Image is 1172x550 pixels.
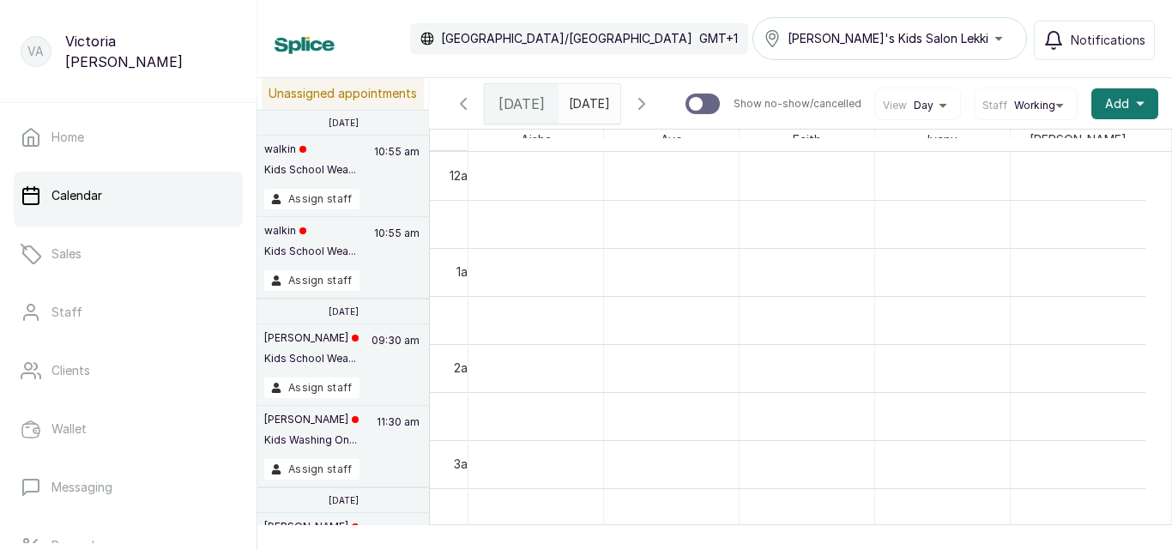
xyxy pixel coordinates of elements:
[1071,32,1145,49] span: Notifications
[369,331,422,378] p: 09:30 am
[264,142,356,156] p: walkin
[374,413,422,459] p: 11:30 am
[264,331,359,345] p: [PERSON_NAME]
[51,129,84,146] p: Home
[51,420,87,438] p: Wallet
[264,459,359,480] button: Assign staff
[264,413,359,426] p: [PERSON_NAME]
[752,17,1027,60] button: [PERSON_NAME]'s Kids Salon Lekki
[450,360,480,377] div: 2am
[14,347,243,395] a: Clients
[51,304,82,321] p: Staff
[924,130,961,150] span: Iyanu
[883,99,907,112] span: View
[517,130,555,150] span: Aisha
[657,130,686,150] span: Ayo
[1034,21,1155,60] button: Notifications
[14,405,243,453] a: Wallet
[264,433,359,447] p: Kids Washing On...
[14,463,243,511] a: Messaging
[264,520,359,534] p: [PERSON_NAME]
[329,495,359,505] p: [DATE]
[329,118,359,128] p: [DATE]
[51,245,82,263] p: Sales
[329,306,359,317] p: [DATE]
[734,97,861,111] p: Show no-show/cancelled
[264,163,356,177] p: Kids School Wea...
[1014,99,1055,112] span: Working
[51,187,102,204] p: Calendar
[446,167,480,184] div: 12am
[450,456,480,473] div: 3am
[441,30,692,47] p: [GEOGRAPHIC_DATA]/[GEOGRAPHIC_DATA]
[982,99,1070,112] button: StaffWorking
[14,288,243,336] a: Staff
[1105,95,1129,112] span: Add
[264,270,359,291] button: Assign staff
[264,245,356,258] p: Kids School Wea...
[372,224,422,270] p: 10:55 am
[498,94,545,114] span: [DATE]
[14,113,243,161] a: Home
[597,94,609,106] svg: calendar
[788,30,988,47] span: [PERSON_NAME]'s Kids Salon Lekki
[51,479,112,496] p: Messaging
[14,172,243,220] a: Calendar
[372,142,422,189] p: 10:55 am
[914,99,933,112] span: Day
[65,31,236,72] p: Victoria [PERSON_NAME]
[14,230,243,278] a: Sales
[453,263,480,281] div: 1am
[982,99,1007,112] span: Staff
[699,30,738,47] p: GMT+1
[485,84,559,124] div: [DATE]
[1026,130,1130,150] span: [PERSON_NAME]
[262,78,424,109] p: Unassigned appointments
[264,378,359,398] button: Assign staff
[883,99,953,112] button: ViewDay
[559,85,587,114] input: Select date
[51,362,90,379] p: Clients
[264,224,356,238] p: walkin
[264,352,359,366] p: Kids School Wea...
[789,130,825,150] span: Faith
[1091,88,1158,119] button: Add
[264,189,359,209] button: Assign staff
[27,43,44,60] p: VA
